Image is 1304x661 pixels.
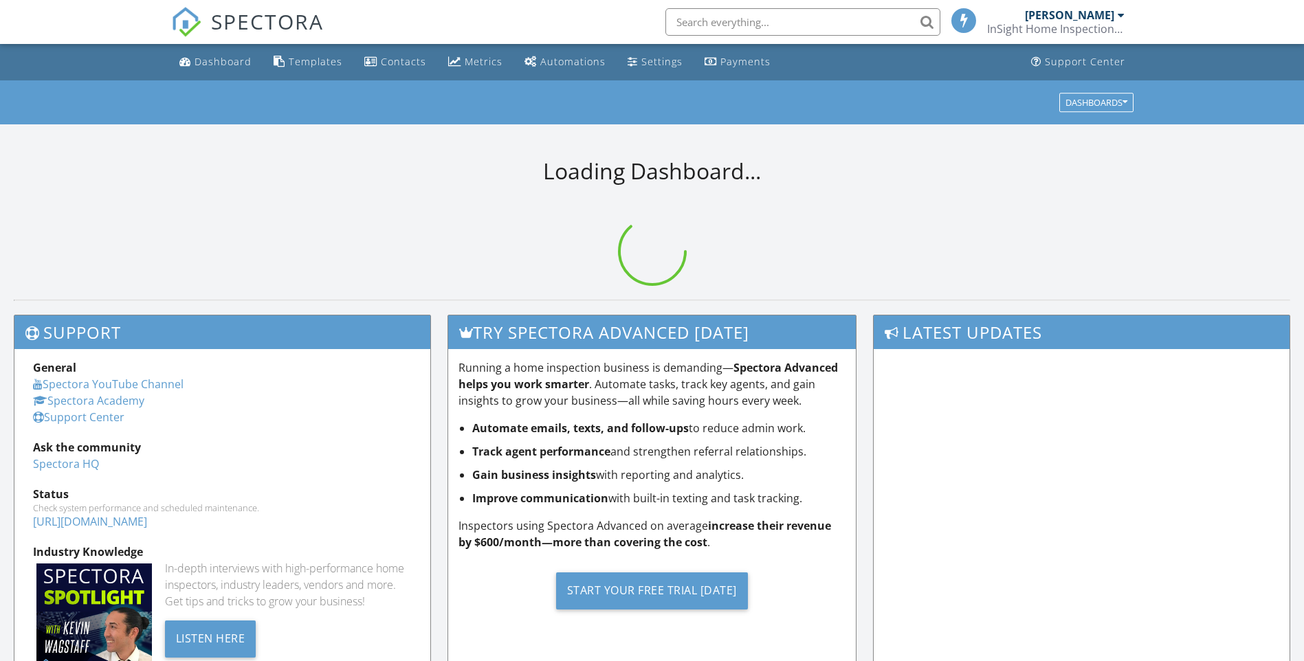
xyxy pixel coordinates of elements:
[33,544,412,560] div: Industry Knowledge
[174,49,257,75] a: Dashboard
[33,514,147,529] a: [URL][DOMAIN_NAME]
[211,7,324,36] span: SPECTORA
[472,421,689,436] strong: Automate emails, texts, and follow-ups
[14,315,430,349] h3: Support
[874,315,1290,349] h3: Latest Updates
[472,491,608,506] strong: Improve communication
[720,55,771,68] div: Payments
[165,620,256,658] div: Listen Here
[443,49,508,75] a: Metrics
[165,630,256,645] a: Listen Here
[622,49,688,75] a: Settings
[33,393,144,408] a: Spectora Academy
[472,490,846,506] li: with built-in texting and task tracking.
[458,360,838,392] strong: Spectora Advanced helps you work smarter
[33,456,99,471] a: Spectora HQ
[1065,98,1127,107] div: Dashboards
[472,444,610,459] strong: Track agent performance
[359,49,432,75] a: Contacts
[519,49,611,75] a: Automations (Basic)
[1045,55,1125,68] div: Support Center
[33,502,412,513] div: Check system performance and scheduled maintenance.
[1025,8,1114,22] div: [PERSON_NAME]
[465,55,502,68] div: Metrics
[540,55,606,68] div: Automations
[472,420,846,436] li: to reduce admin work.
[556,572,748,609] div: Start Your Free Trial [DATE]
[641,55,683,68] div: Settings
[33,377,184,392] a: Spectora YouTube Channel
[381,55,426,68] div: Contacts
[33,410,124,425] a: Support Center
[171,19,324,47] a: SPECTORA
[289,55,342,68] div: Templates
[458,518,831,550] strong: increase their revenue by $600/month—more than covering the cost
[665,8,940,36] input: Search everything...
[33,360,76,375] strong: General
[458,517,846,550] p: Inspectors using Spectora Advanced on average .
[458,359,846,409] p: Running a home inspection business is demanding— . Automate tasks, track key agents, and gain ins...
[987,22,1125,36] div: InSight Home Inspections LLC
[171,7,201,37] img: The Best Home Inspection Software - Spectora
[165,560,412,609] div: In-depth interviews with high-performance home inspectors, industry leaders, vendors and more. Ge...
[699,49,776,75] a: Payments
[472,443,846,460] li: and strengthen referral relationships.
[195,55,252,68] div: Dashboard
[1059,93,1134,112] button: Dashboards
[472,467,846,483] li: with reporting and analytics.
[268,49,348,75] a: Templates
[448,315,856,349] h3: Try spectora advanced [DATE]
[472,467,596,482] strong: Gain business insights
[33,486,412,502] div: Status
[458,561,846,620] a: Start Your Free Trial [DATE]
[1026,49,1131,75] a: Support Center
[33,439,412,456] div: Ask the community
